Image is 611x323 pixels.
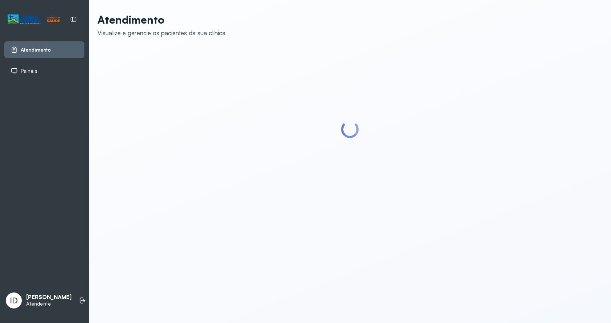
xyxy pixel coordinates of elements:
[97,13,225,26] p: Atendimento
[26,301,72,307] p: Atendente
[10,296,18,305] span: ID
[8,13,60,25] img: Logotipo do estabelecimento
[21,68,37,74] span: Painéis
[11,46,78,53] a: Atendimento
[97,29,225,37] div: Visualize e gerencie os pacientes da sua clínica
[21,47,51,53] span: Atendimento
[26,294,72,301] p: [PERSON_NAME]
